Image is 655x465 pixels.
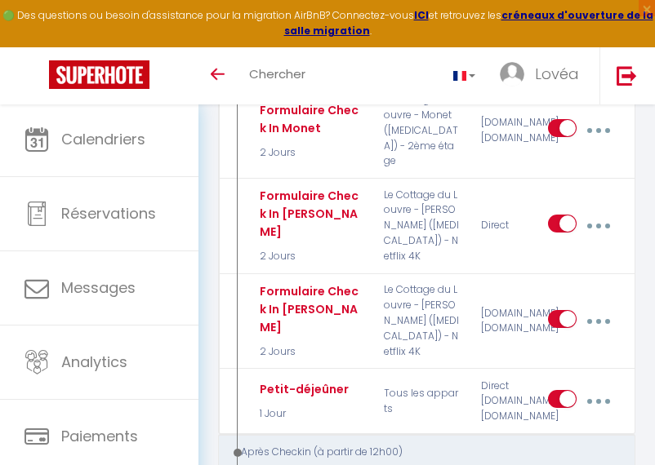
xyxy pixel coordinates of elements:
div: Direct [DOMAIN_NAME] [DOMAIN_NAME] [470,378,534,425]
div: Formulaire Check In Monet [256,101,363,137]
div: [DOMAIN_NAME] [DOMAIN_NAME] [470,92,534,169]
p: Le Cottage du Louvre - Monet ([MEDICAL_DATA]) - 2ème étage [373,92,470,169]
p: 2 Jours [256,344,363,360]
p: Le Cottage du Louvre - [PERSON_NAME] ([MEDICAL_DATA]) - Netflix 4K [373,187,470,264]
p: 1 Jour [256,406,349,422]
p: Le Cottage du Louvre - [PERSON_NAME] ([MEDICAL_DATA]) - Netflix 4K [373,282,470,360]
a: ICI [414,8,429,22]
div: Après Checkin (à partir de 12h00) [234,445,613,460]
p: Tous les apparts [373,378,470,425]
iframe: Chat [586,392,643,453]
a: créneaux d'ouverture de la salle migration [284,8,653,38]
span: Paiements [61,426,138,446]
p: 2 Jours [256,145,363,161]
span: Messages [61,277,136,298]
div: Formulaire Check In [PERSON_NAME] [256,282,363,336]
span: Analytics [61,352,127,372]
span: Réservations [61,203,156,224]
img: Super Booking [49,60,149,89]
span: Calendriers [61,129,145,149]
div: Formulaire Check In [PERSON_NAME] [256,187,363,241]
a: Chercher [237,47,318,104]
button: Ouvrir le widget de chat LiveChat [13,7,62,55]
span: Chercher [249,65,305,82]
span: Lovéa [535,64,579,84]
a: ... Lovéa [488,47,599,104]
img: logout [617,65,637,86]
p: 2 Jours [256,249,363,264]
div: Petit-déjeûner [256,380,349,398]
div: [DOMAIN_NAME] [DOMAIN_NAME] [470,282,534,360]
img: ... [500,62,524,86]
div: Direct [470,187,534,264]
